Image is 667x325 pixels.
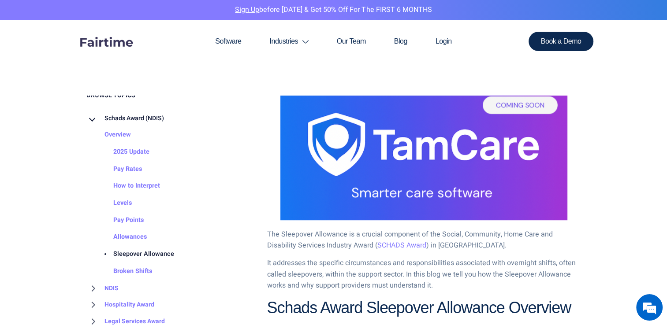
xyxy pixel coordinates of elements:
a: Hospitality Award [87,296,154,313]
div: Minimize live chat window [145,4,166,26]
a: Login [421,20,466,63]
a: Allowances [96,229,147,246]
a: Sign Up [235,4,259,15]
a: Schads Award (NDIS) [87,110,164,127]
div: Chat with us now [46,49,148,61]
a: Blog [380,20,421,63]
a: Levels [96,195,132,212]
p: It addresses the specific circumstances and responsibilities associated with overnight shifts, of... [267,258,581,292]
span: We're online! [51,103,122,192]
span: Book a Demo [541,38,581,45]
a: Industries [255,20,322,63]
a: Book a Demo [529,32,594,51]
strong: Schads Award Sleepover Allowance Overview [267,299,571,317]
a: Pay Points [96,212,144,229]
a: Pay Rates [96,161,142,178]
a: SCHADS Award [377,240,426,251]
a: How to Interpret [96,177,160,195]
a: 2025 Update [96,144,149,161]
a: Our Team [323,20,380,63]
p: The Sleepover Allowance is a crucial component of the Social, Community, Home Care and Disability... [267,229,581,251]
a: NDIS [87,280,119,297]
textarea: Type your message and hit 'Enter' [4,225,168,255]
a: Software [201,20,255,63]
a: Overview [87,126,131,144]
p: before [DATE] & Get 50% Off for the FIRST 6 MONTHS [7,4,660,16]
a: Sleepover Allowance [96,246,174,263]
img: tamcare smarter care software [280,92,567,220]
a: Broken Shifts [96,263,152,280]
